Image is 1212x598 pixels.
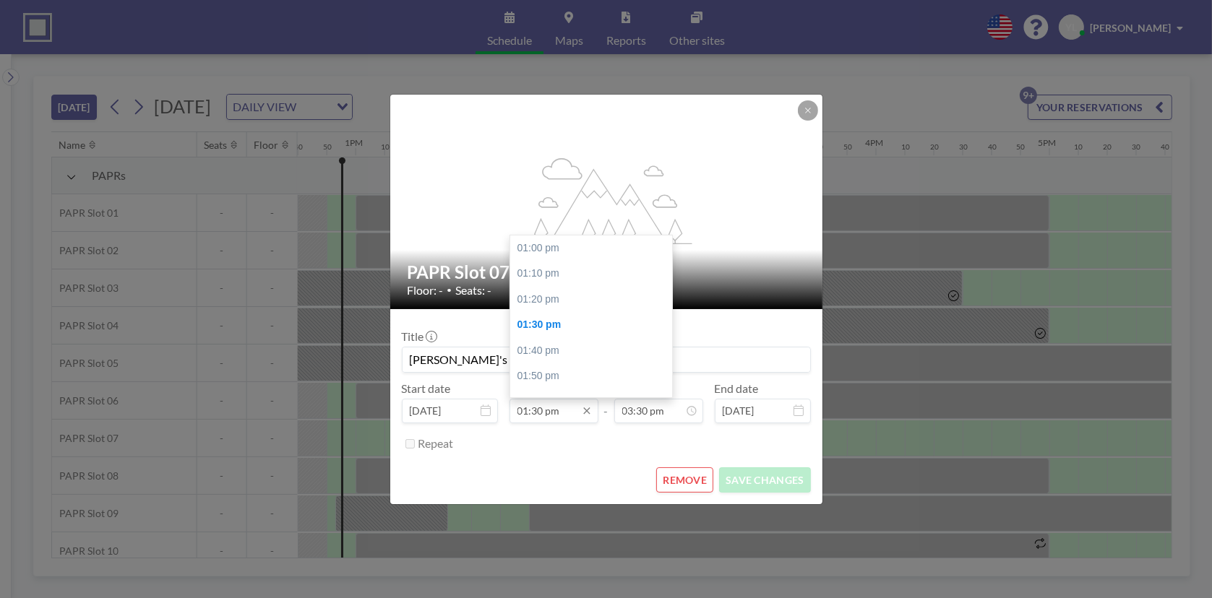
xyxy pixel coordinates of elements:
label: Start date [402,381,451,396]
button: REMOVE [656,467,713,493]
div: 01:00 pm [510,235,679,261]
div: 01:20 pm [510,287,679,313]
label: Repeat [418,436,454,451]
button: SAVE CHANGES [719,467,810,493]
span: - [604,386,609,418]
div: 01:40 pm [510,338,679,364]
input: (No title) [403,347,810,372]
span: Floor: - [408,283,444,298]
g: flex-grow: 1.2; [521,157,692,243]
h2: PAPR Slot 07 [408,261,807,283]
div: 02:00 pm [510,389,679,415]
div: 01:50 pm [510,363,679,389]
span: Seats: - [456,283,492,298]
label: End date [715,381,759,396]
span: • [447,285,452,295]
label: Title [402,329,436,344]
div: 01:30 pm [510,312,679,338]
div: 01:10 pm [510,261,679,287]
